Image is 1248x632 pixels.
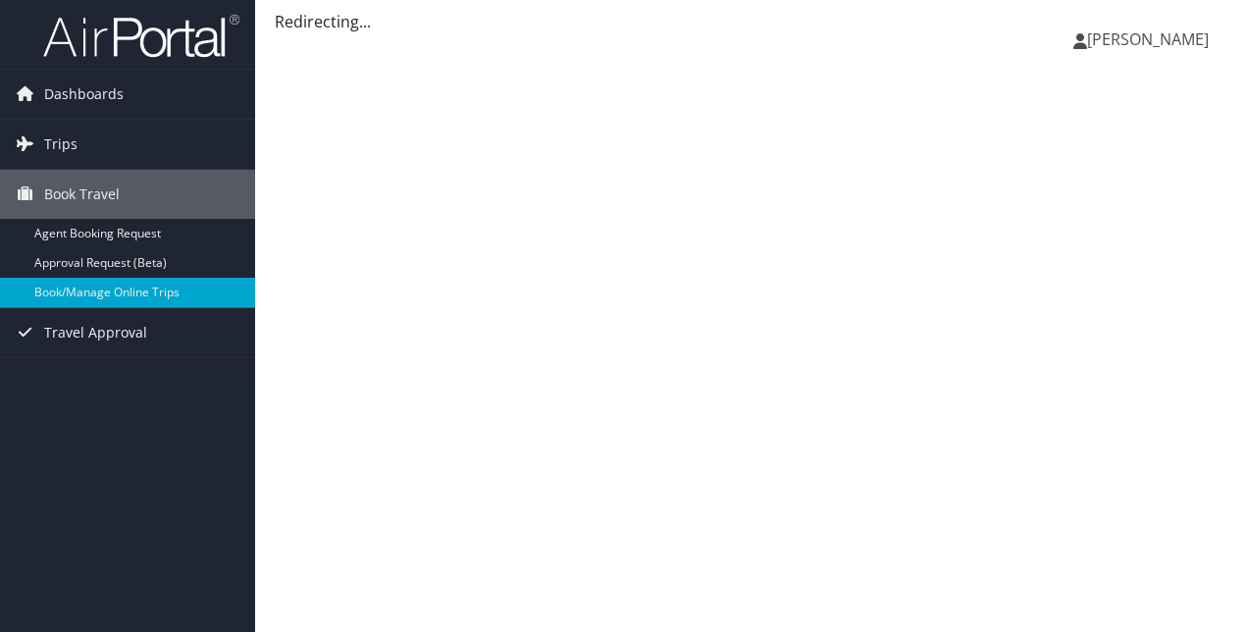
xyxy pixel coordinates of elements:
span: Book Travel [44,170,120,219]
span: Trips [44,120,78,169]
span: [PERSON_NAME] [1087,28,1209,50]
span: Travel Approval [44,308,147,357]
div: Redirecting... [275,10,1228,33]
img: airportal-logo.png [43,13,239,59]
span: Dashboards [44,70,124,119]
a: [PERSON_NAME] [1073,10,1228,69]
